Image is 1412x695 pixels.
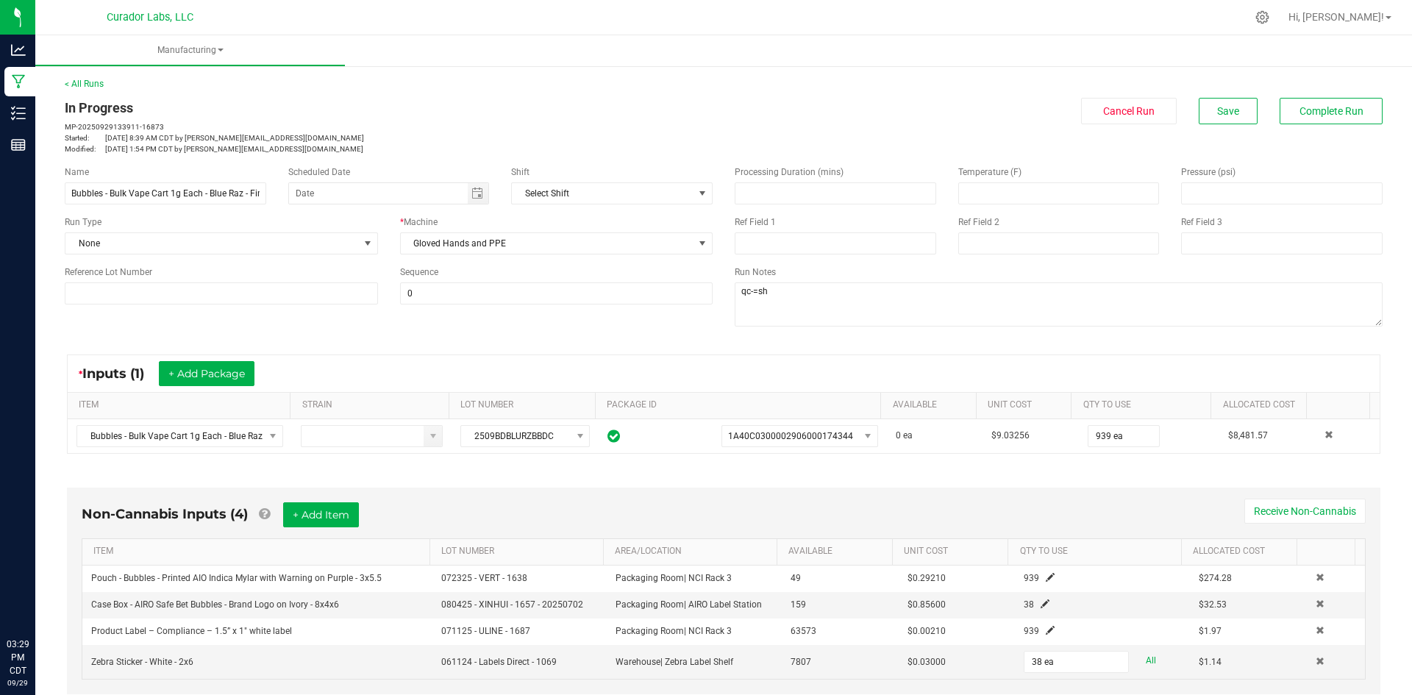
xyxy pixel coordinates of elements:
[896,430,901,441] span: 0
[1024,573,1039,583] span: 939
[908,599,946,610] span: $0.85600
[35,35,345,66] a: Manufacturing
[468,183,489,204] span: Toggle calendar
[76,425,283,447] span: NO DATA FOUND
[958,217,999,227] span: Ref Field 2
[684,599,762,610] span: | AIRO Label Station
[82,366,159,382] span: Inputs (1)
[11,43,26,57] inline-svg: Analytics
[735,167,844,177] span: Processing Duration (mins)
[65,98,713,118] div: In Progress
[65,215,101,229] span: Run Type
[903,430,913,441] span: ea
[404,217,438,227] span: Machine
[288,167,350,177] span: Scheduled Date
[1181,167,1235,177] span: Pressure (psi)
[1193,546,1291,557] a: Allocated CostSortable
[1217,105,1239,117] span: Save
[441,599,583,610] span: 080425 - XINHUI - 1657 - 20250702
[728,431,853,441] span: 1A40C0300002906000174344
[441,546,597,557] a: LOT NUMBERSortable
[65,79,104,89] a: < All Runs
[1199,599,1227,610] span: $32.53
[1318,399,1364,411] a: Sortable
[79,399,285,411] a: ITEMSortable
[1083,399,1205,411] a: QTY TO USESortable
[1146,651,1156,671] a: All
[283,502,359,527] button: + Add Item
[1181,217,1222,227] span: Ref Field 3
[35,44,345,57] span: Manufacturing
[904,546,1002,557] a: Unit CostSortable
[511,182,713,204] span: NO DATA FOUND
[91,657,193,667] span: Zebra Sticker - White - 2x6
[91,599,339,610] span: Case Box - AIRO Safe Bet Bubbles - Brand Logo on Ivory - 8x4x6
[791,657,811,667] span: 7807
[441,573,527,583] span: 072325 - VERT - 1638
[616,657,733,667] span: Warehouse
[607,399,875,411] a: PACKAGE IDSortable
[908,626,946,636] span: $0.00210
[788,546,887,557] a: AVAILABLESortable
[461,426,571,446] span: 2509BDBLURZBBDC
[791,626,816,636] span: 63573
[65,143,713,154] p: [DATE] 1:54 PM CDT by [PERSON_NAME][EMAIL_ADDRESS][DOMAIN_NAME]
[958,167,1021,177] span: Temperature (F)
[82,506,248,522] span: Non-Cannabis Inputs (4)
[615,546,771,557] a: AREA/LOCATIONSortable
[1103,105,1155,117] span: Cancel Run
[7,677,29,688] p: 09/29
[721,425,878,447] span: NO DATA FOUND
[1253,10,1272,24] div: Manage settings
[684,573,732,583] span: | NCI Rack 3
[1024,599,1034,610] span: 38
[791,573,801,583] span: 49
[159,361,254,386] button: + Add Package
[1024,626,1039,636] span: 939
[302,399,443,411] a: STRAINSortable
[660,657,733,667] span: | Zebra Label Shelf
[1309,546,1349,557] a: Sortable
[400,267,438,277] span: Sequence
[11,106,26,121] inline-svg: Inventory
[735,267,776,277] span: Run Notes
[616,626,732,636] span: Packaging Room
[65,233,359,254] span: None
[791,599,806,610] span: 159
[1199,98,1258,124] button: Save
[259,506,270,522] a: Add Non-Cannabis items that were also consumed in the run (e.g. gloves and packaging); Also add N...
[65,267,152,277] span: Reference Lot Number
[1299,105,1363,117] span: Complete Run
[1020,546,1176,557] a: QTY TO USESortable
[1223,399,1301,411] a: Allocated CostSortable
[1199,573,1232,583] span: $274.28
[908,657,946,667] span: $0.03000
[1199,626,1222,636] span: $1.97
[65,132,105,143] span: Started:
[93,546,424,557] a: ITEMSortable
[735,217,776,227] span: Ref Field 1
[77,426,264,446] span: Bubbles - Bulk Vape Cart 1g Each - Blue Raz
[65,143,105,154] span: Modified:
[65,121,713,132] p: MP-20250929133911-16873
[11,138,26,152] inline-svg: Reports
[511,167,529,177] span: Shift
[289,183,468,204] input: Date
[15,577,59,621] iframe: Resource center
[11,74,26,89] inline-svg: Manufacturing
[1288,11,1384,23] span: Hi, [PERSON_NAME]!
[1280,98,1383,124] button: Complete Run
[1244,499,1366,524] button: Receive Non-Cannabis
[607,427,620,445] span: In Sync
[441,626,530,636] span: 071125 - ULINE - 1687
[65,132,713,143] p: [DATE] 8:39 AM CDT by [PERSON_NAME][EMAIL_ADDRESS][DOMAIN_NAME]
[401,233,694,254] span: Gloved Hands and PPE
[1081,98,1177,124] button: Cancel Run
[893,399,971,411] a: AVAILABLESortable
[91,626,292,636] span: Product Label – Compliance – 1.5” x 1" white label
[441,657,557,667] span: 061124 - Labels Direct - 1069
[991,430,1030,441] span: $9.03256
[91,573,382,583] span: Pouch - Bubbles - Printed AIO Indica Mylar with Warning on Purple - 3x5.5
[7,638,29,677] p: 03:29 PM CDT
[1199,657,1222,667] span: $1.14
